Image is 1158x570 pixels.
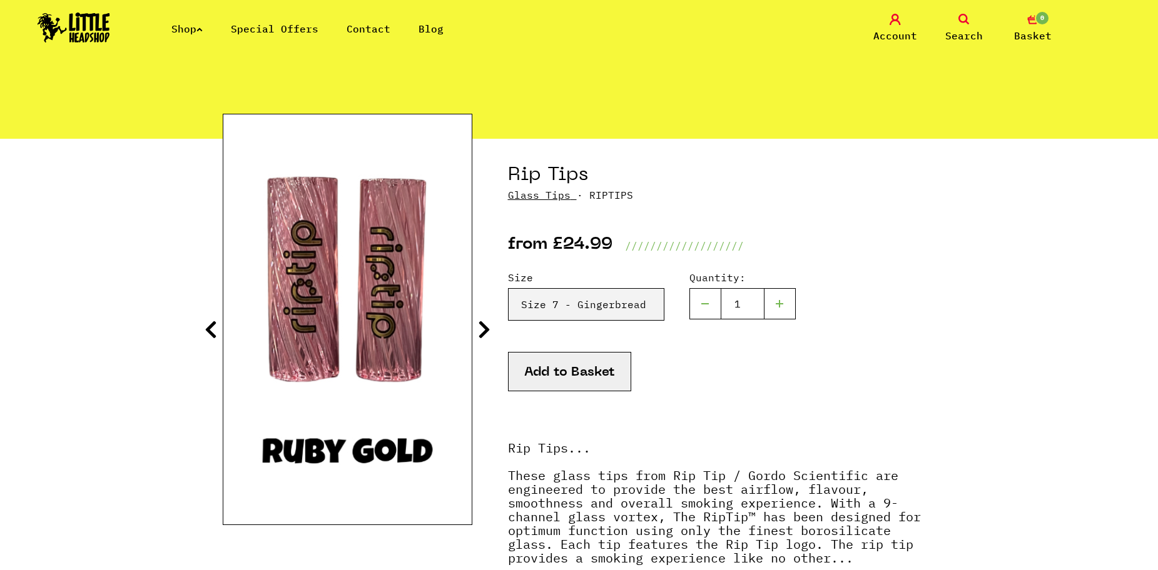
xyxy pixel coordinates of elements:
[1002,14,1064,43] a: 0 Basket
[508,270,664,285] label: Size
[419,22,444,35] a: Blog
[508,164,936,187] h1: Rip Tips
[38,12,110,42] img: Little Head Shop Logo
[508,352,631,391] button: Add to Basket
[945,28,983,43] span: Search
[873,28,917,43] span: Account
[1035,11,1050,26] span: 0
[508,189,571,201] a: Glass Tips
[171,22,203,35] a: Shop
[223,164,472,474] img: Rip Tips image 18
[1014,28,1052,43] span: Basket
[508,238,612,253] p: from £24.99
[508,187,936,202] p: · RIPTIPS
[231,22,318,35] a: Special Offers
[933,14,995,43] a: Search
[721,288,764,319] input: 1
[347,22,390,35] a: Contact
[625,238,744,253] p: ///////////////////
[223,62,325,77] a: All Products
[689,270,796,285] label: Quantity:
